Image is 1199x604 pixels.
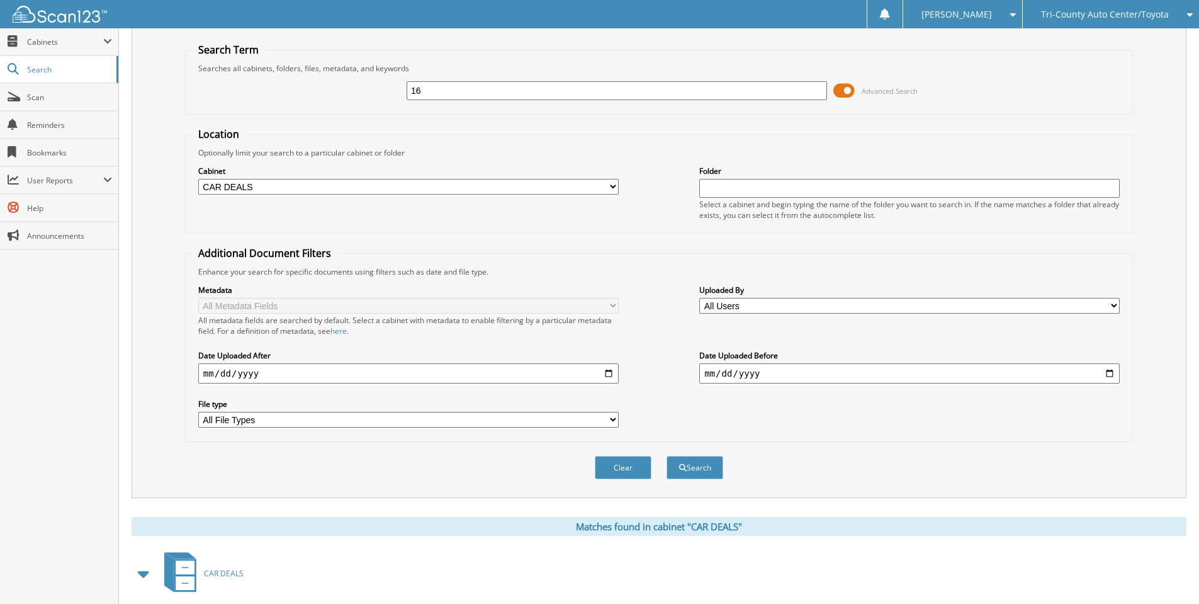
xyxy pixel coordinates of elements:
label: Cabinet [198,166,619,176]
span: Cabinets [27,37,103,47]
legend: Additional Document Filters [192,246,337,260]
a: CAR DEALS [157,549,244,598]
div: Searches all cabinets, folders, files, metadata, and keywords [192,63,1126,74]
span: User Reports [27,175,103,186]
span: Advanced Search [862,86,918,96]
button: Search [667,456,723,479]
span: Tri-County Auto Center/Toyota [1041,11,1169,18]
span: Announcements [27,231,112,241]
iframe: Chat Widget [1136,544,1199,604]
button: Clear [595,456,651,479]
span: Search [27,64,110,75]
label: Date Uploaded After [198,350,619,361]
label: Metadata [198,285,619,295]
span: Scan [27,92,112,103]
span: Bookmarks [27,147,112,158]
span: [PERSON_NAME] [921,11,992,18]
legend: Location [192,127,245,141]
div: Matches found in cabinet "CAR DEALS" [132,517,1186,536]
input: start [198,363,619,384]
input: end [699,363,1120,384]
div: Enhance your search for specific documents using filters such as date and file type. [192,266,1126,277]
span: Help [27,203,112,214]
img: scan123-logo-white.svg [13,6,107,23]
label: Date Uploaded Before [699,350,1120,361]
label: Uploaded By [699,285,1120,295]
legend: Search Term [192,43,265,57]
label: File type [198,399,619,409]
div: Select a cabinet and begin typing the name of the folder you want to search in. If the name match... [699,199,1120,220]
div: All metadata fields are searched by default. Select a cabinet with metadata to enable filtering b... [198,315,619,336]
span: CAR DEALS [204,568,244,579]
div: Optionally limit your search to a particular cabinet or folder [192,147,1126,158]
span: Reminders [27,120,112,130]
label: Folder [699,166,1120,176]
a: here [330,326,347,336]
